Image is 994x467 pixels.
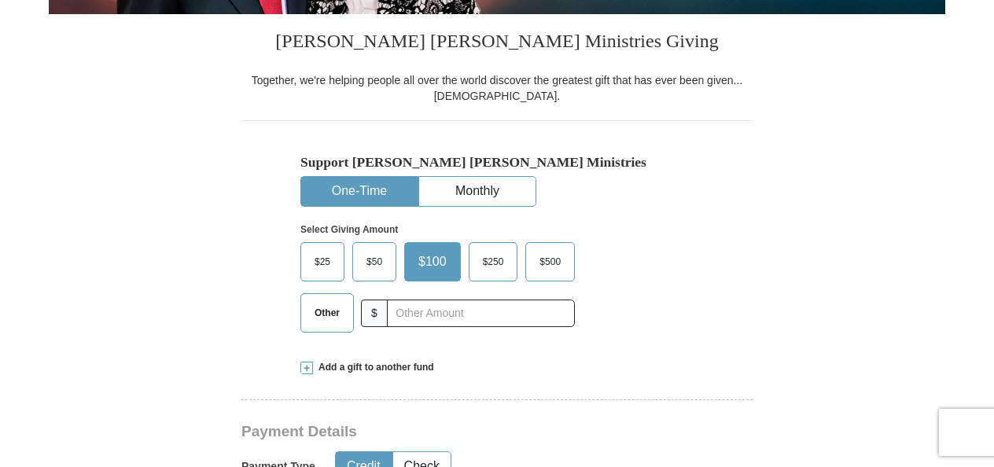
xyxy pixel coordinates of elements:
[307,301,348,325] span: Other
[300,154,694,171] h5: Support [PERSON_NAME] [PERSON_NAME] Ministries
[313,361,434,374] span: Add a gift to another fund
[241,423,642,441] h3: Payment Details
[307,250,338,274] span: $25
[410,250,455,274] span: $100
[419,177,536,206] button: Monthly
[359,250,390,274] span: $50
[241,14,753,72] h3: [PERSON_NAME] [PERSON_NAME] Ministries Giving
[361,300,388,327] span: $
[301,177,418,206] button: One-Time
[387,300,575,327] input: Other Amount
[475,250,512,274] span: $250
[300,224,398,235] strong: Select Giving Amount
[241,72,753,104] div: Together, we're helping people all over the world discover the greatest gift that has ever been g...
[532,250,569,274] span: $500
